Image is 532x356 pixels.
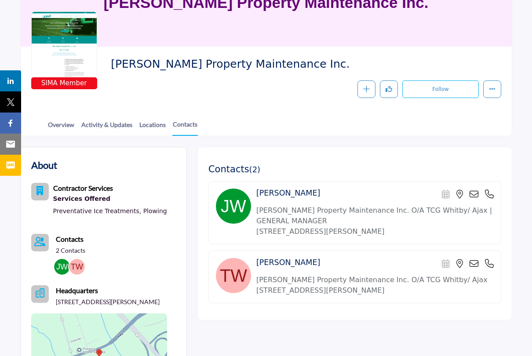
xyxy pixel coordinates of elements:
a: Activity & Updates [81,120,133,135]
a: Preventative Ice Treatments, [53,207,142,214]
a: Contacts [56,234,84,244]
b: Headquarters [56,285,98,296]
button: More details [483,80,501,98]
span: SIMA Member [33,78,95,88]
button: Follow [402,80,478,98]
button: Like [380,80,398,98]
img: image [216,189,251,224]
a: Link of redirect to contact page [31,234,49,251]
span: 2 [252,165,257,174]
p: [STREET_ADDRESS][PERSON_NAME] [256,285,494,296]
div: Services Offered refers to the specific products, assistance, or expertise a business provides to... [53,193,167,205]
span: P.J. Property Maintenance Inc. [111,57,350,72]
button: Contact-Employee Icon [31,234,49,251]
h4: [PERSON_NAME] [256,258,320,267]
img: Jeffery W. [54,259,70,275]
p: [PERSON_NAME] Property Maintenance Inc. O/A TCG Whitby/ Ajax | GENERAL MANAGER [256,205,494,226]
a: Locations [139,120,166,135]
h3: Contacts [208,164,260,175]
a: Services Offered [53,193,167,205]
a: Overview [47,120,75,135]
span: ( ) [249,165,261,174]
b: Contacts [56,235,84,243]
p: [STREET_ADDRESS][PERSON_NAME] [56,298,160,306]
h4: [PERSON_NAME] [256,189,320,198]
p: [PERSON_NAME] Property Maintenance Inc. O/A TCG Whitby/ Ajax [256,275,494,285]
img: image [216,258,251,293]
a: Plowing [143,207,167,214]
a: Contacts [172,120,198,136]
a: Contractor Services [53,185,113,192]
img: Travis W. [69,259,85,275]
button: Category Icon [31,183,49,200]
h2: About [31,158,57,172]
b: Contractor Services [53,184,113,192]
p: [STREET_ADDRESS][PERSON_NAME] [256,226,494,237]
button: Headquarter icon [31,285,49,303]
a: 2 Contacts [56,246,85,255]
